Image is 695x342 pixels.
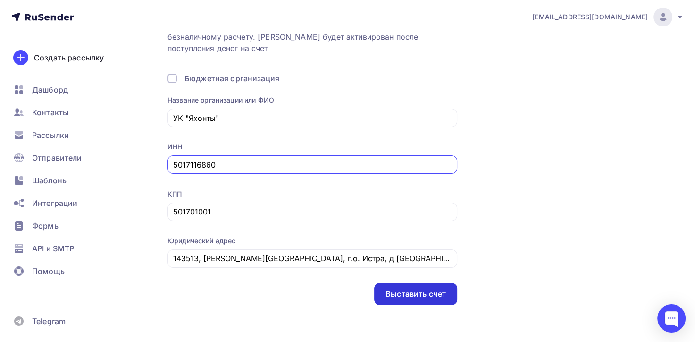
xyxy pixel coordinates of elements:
[184,73,279,84] div: Бюджетная организация
[167,189,457,199] div: КПП
[32,129,69,141] span: Рассылки
[32,152,82,163] span: Отправители
[385,289,446,299] div: Выставить счет
[32,84,68,95] span: Дашборд
[532,12,648,22] span: [EMAIL_ADDRESS][DOMAIN_NAME]
[532,8,684,26] a: [EMAIL_ADDRESS][DOMAIN_NAME]
[173,206,452,217] input: Укажите КПП (содержит 9 цифр)
[173,253,452,264] input: Укажите юридический адрес
[32,265,65,277] span: Помощь
[8,148,120,167] a: Отправители
[167,236,457,246] div: Юридический адрес
[167,142,457,152] div: ИНН
[8,103,120,122] a: Контакты
[32,316,66,327] span: Telegram
[8,126,120,145] a: Рассылки
[32,220,60,231] span: Формы
[8,80,120,99] a: Дашборд
[8,216,120,235] a: Формы
[32,243,74,254] span: API и SMTP
[173,159,452,171] input: Укажите ИНН (содержит от 10 до 12 цифр)
[32,197,77,209] span: Интеграции
[167,20,457,54] p: Заполните поля ниже, после чего вам будет выставлен счет на оплату по безналичному расчету. [PERS...
[173,112,452,124] input: Укажите название организации или ФИО
[167,95,457,105] div: Название организации или ФИО
[34,52,104,63] div: Создать рассылку
[32,175,68,186] span: Шаблоны
[8,171,120,190] a: Шаблоны
[32,107,68,118] span: Контакты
